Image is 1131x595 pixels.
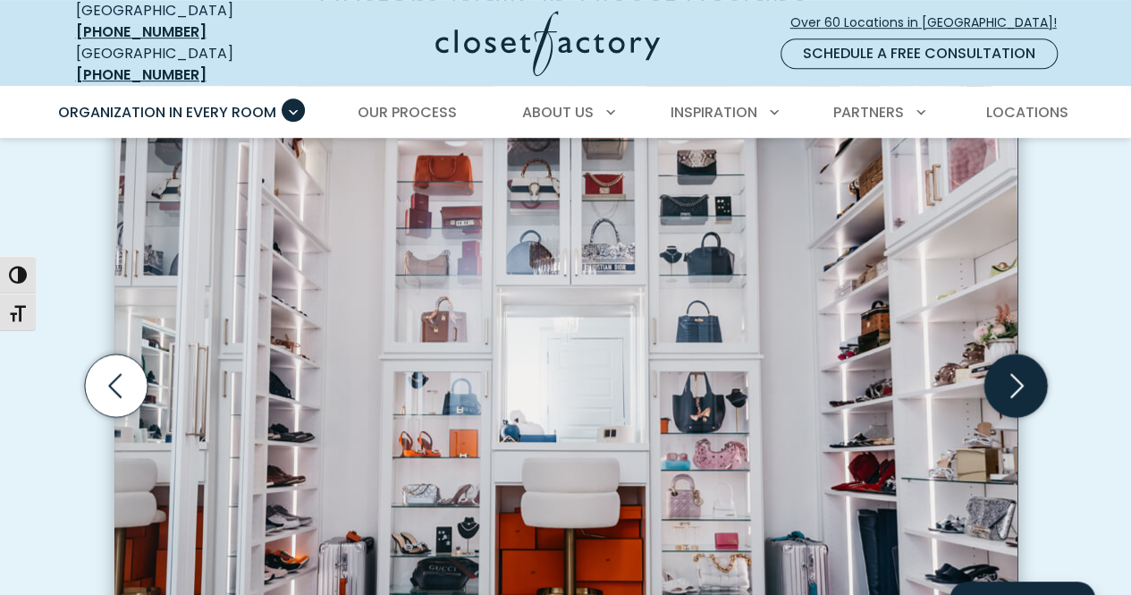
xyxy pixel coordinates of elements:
img: Closet Factory Logo [435,11,660,76]
span: Over 60 Locations in [GEOGRAPHIC_DATA]! [790,13,1071,32]
button: Next slide [977,347,1054,424]
span: About Us [522,102,594,123]
span: Our Process [358,102,457,123]
a: [PHONE_NUMBER] [76,21,207,42]
div: [GEOGRAPHIC_DATA] [76,43,295,86]
span: Locations [985,102,1068,123]
span: Partners [833,102,904,123]
a: [PHONE_NUMBER] [76,64,207,85]
a: Over 60 Locations in [GEOGRAPHIC_DATA]! [789,7,1072,38]
span: Organization in Every Room [58,102,276,123]
nav: Primary Menu [46,88,1086,138]
button: Previous slide [78,347,155,424]
a: Schedule a Free Consultation [781,38,1058,69]
span: Inspiration [671,102,757,123]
